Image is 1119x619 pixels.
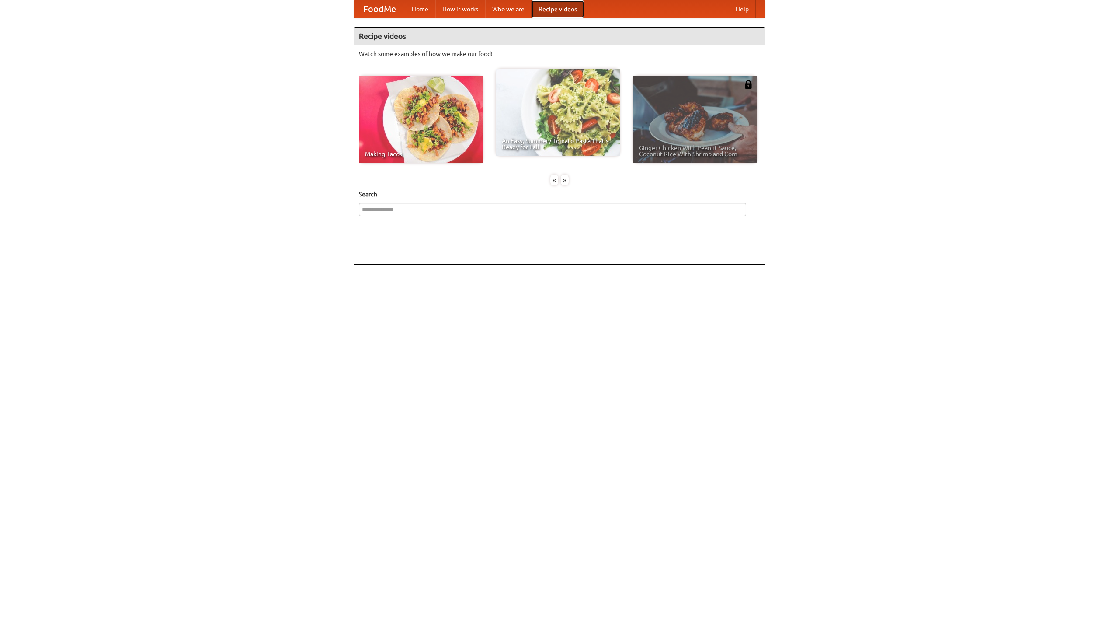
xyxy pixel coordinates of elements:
span: An Easy, Summery Tomato Pasta That's Ready for Fall [502,138,614,150]
h4: Recipe videos [354,28,765,45]
div: « [550,175,558,185]
a: Making Tacos [359,76,483,163]
a: FoodMe [354,0,405,18]
a: An Easy, Summery Tomato Pasta That's Ready for Fall [496,69,620,156]
a: Home [405,0,435,18]
h5: Search [359,190,760,199]
div: » [561,175,569,185]
a: Recipe videos [532,0,584,18]
p: Watch some examples of how we make our food! [359,49,760,58]
a: Help [729,0,756,18]
span: Making Tacos [365,151,477,157]
a: How it works [435,0,485,18]
a: Who we are [485,0,532,18]
img: 483408.png [744,80,753,89]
